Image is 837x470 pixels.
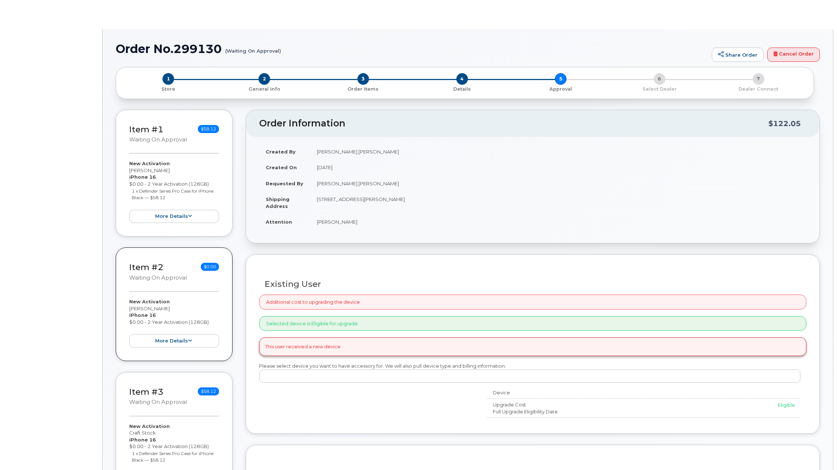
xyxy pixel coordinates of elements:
small: Waiting On Approval [129,136,187,143]
h1: Order No.299130 [116,42,708,55]
p: Details [415,86,508,92]
button: more details [129,334,219,348]
a: Item #3 [129,387,164,397]
small: 1 x Defender Series Pro Case for iPhone Black — $58.12 [132,451,214,463]
strong: Created By [266,149,296,155]
strong: Attention [266,219,292,225]
div: Full Upgrade Eligibility Date [487,408,618,415]
a: Cancel Order [767,48,820,62]
div: This user received a new device [259,337,806,356]
small: 1 x Defender Series Pro Case for iPhone Black — $58.12 [132,188,214,201]
span: 3 [357,73,369,85]
a: Item #1 [129,124,164,134]
a: 2 General Info [215,85,314,92]
button: more details [129,210,219,223]
span: 2 [258,73,270,85]
h2: Order Information [259,118,768,129]
p: General Info [218,86,311,92]
span: $0.00 [201,263,219,271]
span: 4 [456,73,468,85]
div: Device [487,389,618,396]
div: [PERSON_NAME] $0.00 - 2 Year Activation (128GB) [129,298,219,348]
strong: iPhone 16 [129,174,156,180]
strong: iPhone 16 [129,312,156,318]
p: Order Items [316,86,410,92]
div: Eligible [623,402,795,409]
td: [PERSON_NAME] [310,214,806,230]
h3: Existing User [265,280,801,289]
strong: New Activation [129,299,170,304]
small: Waiting On Approval [129,274,187,281]
a: 1 Store [122,85,215,92]
td: [STREET_ADDRESS][PERSON_NAME] [310,191,806,214]
td: [DATE] [310,159,806,175]
p: Store [125,86,212,92]
small: (Waiting On Approval) [225,42,281,54]
span: $58.12 [198,387,219,395]
div: Additional cost to upgrading the device [259,295,806,310]
a: 4 Details [412,85,511,92]
a: 3 Order Items [314,85,412,92]
span: $58.12 [198,125,219,133]
div: [PERSON_NAME] $0.00 - 2 Year Activation (128GB) [129,160,219,223]
a: Share Order [712,48,764,62]
div: $122.05 [768,117,801,130]
strong: Created On [266,164,297,170]
strong: Shipping Address [266,196,289,209]
td: [PERSON_NAME].[PERSON_NAME] [310,175,806,192]
strong: iPhone 16 [129,437,156,443]
div: Selected device is Eligible for upgrade [259,316,806,331]
td: [PERSON_NAME].[PERSON_NAME] [310,144,806,160]
strong: New Activation [129,160,170,166]
div: Please select device you want to have accessory for. We will also pull device type and billing in... [259,363,806,383]
a: Item #2 [129,262,164,272]
strong: Requested By [266,181,303,186]
div: Upgrade Cost [487,401,618,408]
strong: New Activation [129,423,170,429]
span: 1 [162,73,174,85]
small: Waiting On Approval [129,399,187,405]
